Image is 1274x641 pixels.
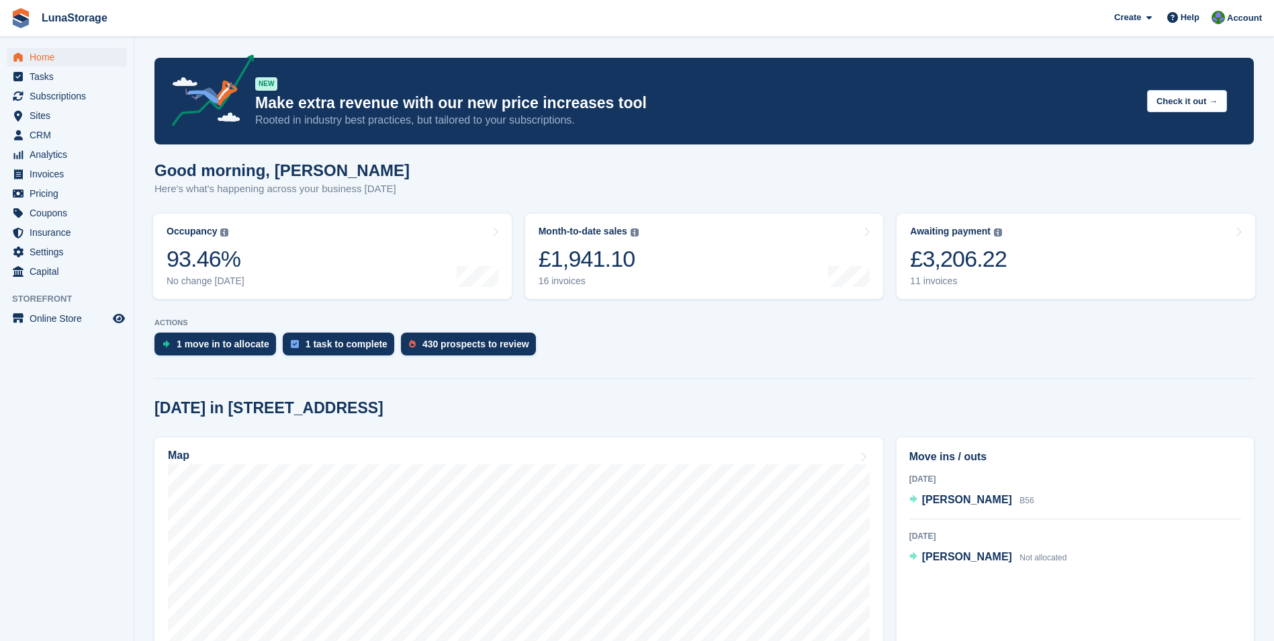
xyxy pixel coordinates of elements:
a: menu [7,223,127,242]
span: Online Store [30,309,110,328]
div: 93.46% [167,245,244,273]
a: menu [7,309,127,328]
img: prospect-51fa495bee0391a8d652442698ab0144808aea92771e9ea1ae160a38d050c398.svg [409,340,416,348]
span: Pricing [30,184,110,203]
a: Awaiting payment £3,206.22 11 invoices [897,214,1255,299]
div: 1 move in to allocate [177,339,269,349]
div: No change [DATE] [167,275,244,287]
a: [PERSON_NAME] Not allocated [909,549,1067,566]
span: Home [30,48,110,67]
img: price-adjustments-announcement-icon-8257ccfd72463d97f412b2fc003d46551f7dbcb40ab6d574587a9cd5c0d94... [161,54,255,131]
img: move_ins_to_allocate_icon-fdf77a2bb77ea45bf5b3d319d69a93e2d87916cf1d5bf7949dd705db3b84f3ca.svg [163,340,170,348]
div: Awaiting payment [910,226,991,237]
span: Analytics [30,145,110,164]
span: Sites [30,106,110,125]
h2: Move ins / outs [909,449,1241,465]
a: menu [7,184,127,203]
span: Not allocated [1019,553,1066,562]
span: Help [1181,11,1199,24]
span: Insurance [30,223,110,242]
p: Here's what's happening across your business [DATE] [154,181,410,197]
a: Preview store [111,310,127,327]
div: [DATE] [909,473,1241,485]
img: icon-info-grey-7440780725fd019a000dd9b08b2336e03edf1995a4989e88bcd33f0948082b44.svg [220,228,228,237]
div: Occupancy [167,226,217,237]
p: ACTIONS [154,318,1254,327]
a: menu [7,204,127,222]
img: icon-info-grey-7440780725fd019a000dd9b08b2336e03edf1995a4989e88bcd33f0948082b44.svg [994,228,1002,237]
div: [DATE] [909,530,1241,542]
a: 1 move in to allocate [154,333,283,362]
a: menu [7,262,127,281]
div: £3,206.22 [910,245,1007,273]
h1: Good morning, [PERSON_NAME] [154,161,410,179]
img: icon-info-grey-7440780725fd019a000dd9b08b2336e03edf1995a4989e88bcd33f0948082b44.svg [631,228,639,237]
span: Create [1114,11,1141,24]
a: menu [7,243,127,261]
span: Coupons [30,204,110,222]
div: Month-to-date sales [539,226,627,237]
span: Capital [30,262,110,281]
span: Account [1227,11,1262,25]
span: CRM [30,126,110,144]
span: B56 [1019,496,1034,505]
a: LunaStorage [36,7,113,29]
a: menu [7,48,127,67]
span: Settings [30,243,110,261]
img: stora-icon-8386f47178a22dfd0bd8f6a31ec36ba5ce8667c1dd55bd0f319d3a0aa187defe.svg [11,8,31,28]
span: Invoices [30,165,110,183]
img: task-75834270c22a3079a89374b754ae025e5fb1db73e45f91037f5363f120a921f8.svg [291,340,299,348]
div: 16 invoices [539,275,639,287]
div: 430 prospects to review [422,339,529,349]
a: menu [7,87,127,105]
a: menu [7,67,127,86]
span: Tasks [30,67,110,86]
div: NEW [255,77,277,91]
a: menu [7,165,127,183]
div: 11 invoices [910,275,1007,287]
a: 1 task to complete [283,333,401,362]
a: Month-to-date sales £1,941.10 16 invoices [525,214,884,299]
p: Rooted in industry best practices, but tailored to your subscriptions. [255,113,1136,128]
span: [PERSON_NAME] [922,494,1012,505]
div: £1,941.10 [539,245,639,273]
a: menu [7,145,127,164]
img: Cathal Vaughan [1212,11,1225,24]
span: Subscriptions [30,87,110,105]
a: [PERSON_NAME] B56 [909,492,1034,509]
p: Make extra revenue with our new price increases tool [255,93,1136,113]
a: Occupancy 93.46% No change [DATE] [153,214,512,299]
button: Check it out → [1147,90,1227,112]
h2: Map [168,450,189,462]
span: Storefront [12,292,134,306]
span: [PERSON_NAME] [922,551,1012,562]
a: 430 prospects to review [401,333,543,362]
h2: [DATE] in [STREET_ADDRESS] [154,399,383,417]
a: menu [7,126,127,144]
a: menu [7,106,127,125]
div: 1 task to complete [306,339,388,349]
